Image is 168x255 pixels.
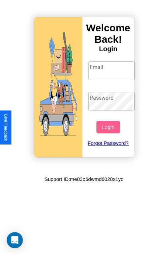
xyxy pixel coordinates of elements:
[7,232,23,248] div: Open Intercom Messenger
[34,17,82,157] img: gif
[96,121,120,133] button: Login
[3,114,8,141] div: Give Feedback
[85,133,132,153] a: Forgot Password?
[82,45,134,53] h4: Login
[82,22,134,45] h3: Welcome Back!
[44,174,123,184] p: Support ID: me83b6dwmd6028x1yo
